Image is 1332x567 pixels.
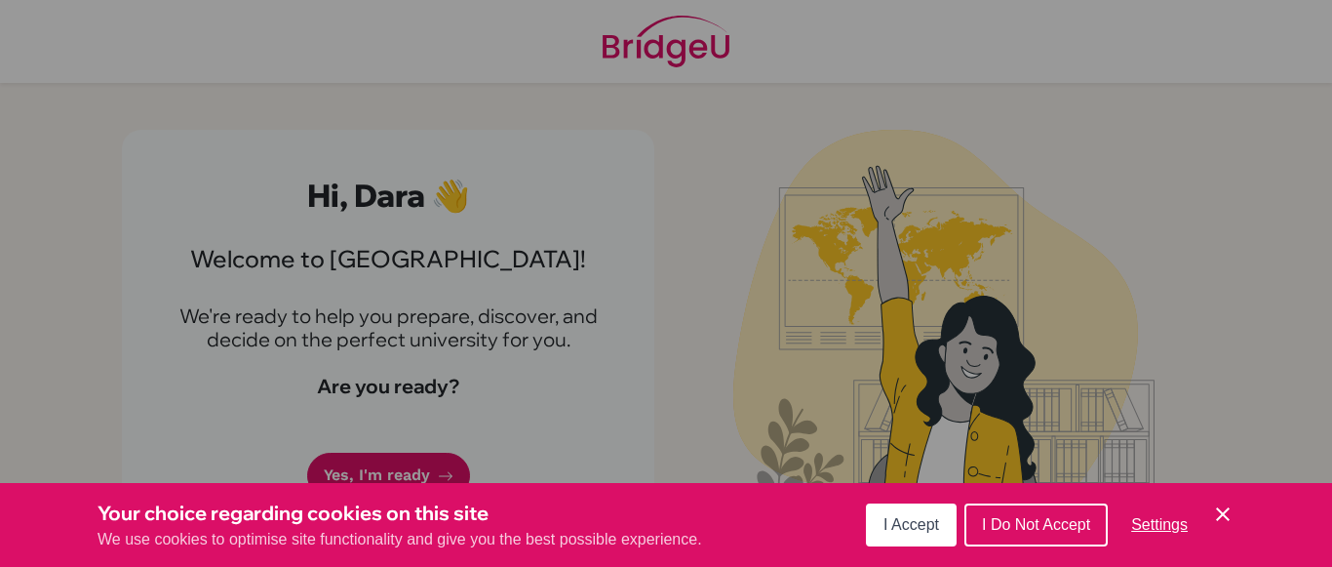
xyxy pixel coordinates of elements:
[1116,506,1203,545] button: Settings
[866,504,957,547] button: I Accept
[1131,516,1188,533] span: Settings
[883,516,939,533] span: I Accept
[982,516,1090,533] span: I Do Not Accept
[98,499,702,528] h3: Your choice regarding cookies on this site
[964,504,1108,547] button: I Do Not Accept
[1211,503,1234,526] button: Save and close
[98,528,702,551] p: We use cookies to optimise site functionality and give you the best possible experience.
